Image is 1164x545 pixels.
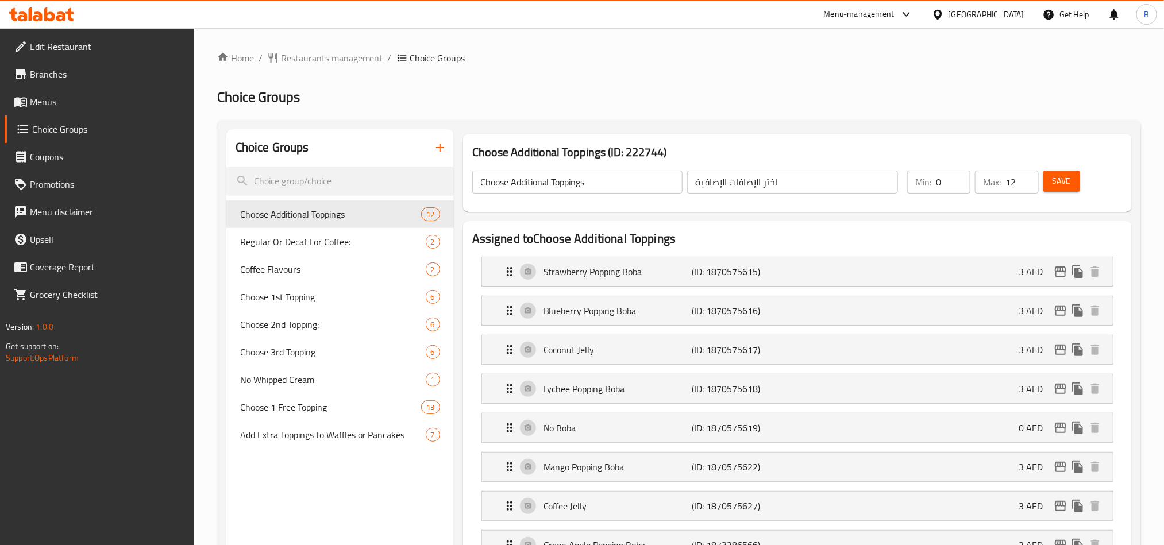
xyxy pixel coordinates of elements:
[482,296,1113,325] div: Expand
[5,171,194,198] a: Promotions
[259,51,263,65] li: /
[30,95,185,109] span: Menus
[1086,341,1104,358] button: delete
[544,343,692,357] p: Coconut Jelly
[217,51,254,65] a: Home
[5,60,194,88] a: Branches
[1019,265,1052,279] p: 3 AED
[482,257,1113,286] div: Expand
[426,237,440,248] span: 2
[5,88,194,115] a: Menus
[217,51,1141,65] nav: breadcrumb
[240,235,426,249] span: Regular Or Decaf For Coffee:
[226,421,454,449] div: Add Extra Toppings to Waffles or Pancakes7
[1053,174,1071,188] span: Save
[281,51,383,65] span: Restaurants management
[226,200,454,228] div: Choose Additional Toppings12
[240,290,426,304] span: Choose 1st Topping
[1069,380,1086,397] button: duplicate
[226,228,454,256] div: Regular Or Decaf For Coffee:2
[5,33,194,60] a: Edit Restaurant
[267,51,383,65] a: Restaurants management
[422,402,439,413] span: 13
[6,339,59,354] span: Get support on:
[30,177,185,191] span: Promotions
[5,226,194,253] a: Upsell
[983,175,1001,189] p: Max:
[426,373,440,386] div: Choices
[1069,497,1086,515] button: duplicate
[692,382,791,396] p: (ID: 1870575618)
[824,7,895,21] div: Menu-management
[5,115,194,143] a: Choice Groups
[1069,263,1086,280] button: duplicate
[692,421,791,435] p: (ID: 1870575619)
[30,205,185,219] span: Menu disclaimer
[472,486,1123,525] li: Expand
[1019,382,1052,396] p: 3 AED
[1086,380,1104,397] button: delete
[482,374,1113,403] div: Expand
[1052,341,1069,358] button: edit
[544,499,692,513] p: Coffee Jelly
[217,84,300,110] span: Choice Groups
[544,265,692,279] p: Strawberry Popping Boba
[426,345,440,359] div: Choices
[692,499,791,513] p: (ID: 1870575627)
[30,288,185,302] span: Grocery Checklist
[1052,458,1069,476] button: edit
[472,230,1123,248] h2: Assigned to Choose Additional Toppings
[1069,341,1086,358] button: duplicate
[426,290,440,304] div: Choices
[426,428,440,442] div: Choices
[472,447,1123,486] li: Expand
[482,335,1113,364] div: Expand
[1052,419,1069,436] button: edit
[5,253,194,281] a: Coverage Report
[30,150,185,164] span: Coupons
[482,413,1113,442] div: Expand
[240,345,426,359] span: Choose 3rd Topping
[388,51,392,65] li: /
[544,421,692,435] p: No Boba
[544,382,692,396] p: Lychee Popping Boba
[692,265,791,279] p: (ID: 1870575615)
[482,453,1113,481] div: Expand
[226,366,454,393] div: No Whipped Cream1
[1086,458,1104,476] button: delete
[1052,380,1069,397] button: edit
[472,291,1123,330] li: Expand
[1019,304,1052,318] p: 3 AED
[1052,497,1069,515] button: edit
[1069,458,1086,476] button: duplicate
[240,207,422,221] span: Choose Additional Toppings
[472,252,1123,291] li: Expand
[1052,263,1069,280] button: edit
[472,408,1123,447] li: Expand
[30,40,185,53] span: Edit Restaurant
[240,428,426,442] span: Add Extra Toppings to Waffles or Pancakes
[472,143,1123,161] h3: Choose Additional Toppings (ID: 222744)
[426,264,440,275] span: 2
[1069,419,1086,436] button: duplicate
[1086,497,1104,515] button: delete
[544,460,692,474] p: Mango Popping Boba
[240,400,422,414] span: Choose 1 Free Topping
[6,350,79,365] a: Support.OpsPlatform
[915,175,931,189] p: Min:
[226,256,454,283] div: Coffee Flavours2
[30,260,185,274] span: Coverage Report
[5,281,194,308] a: Grocery Checklist
[1043,171,1080,192] button: Save
[236,139,309,156] h2: Choice Groups
[426,374,440,385] span: 1
[426,292,440,303] span: 6
[1052,302,1069,319] button: edit
[421,207,440,221] div: Choices
[5,198,194,226] a: Menu disclaimer
[426,430,440,440] span: 7
[240,262,426,276] span: Coffee Flavours
[30,233,185,246] span: Upsell
[422,209,439,220] span: 12
[426,347,440,358] span: 6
